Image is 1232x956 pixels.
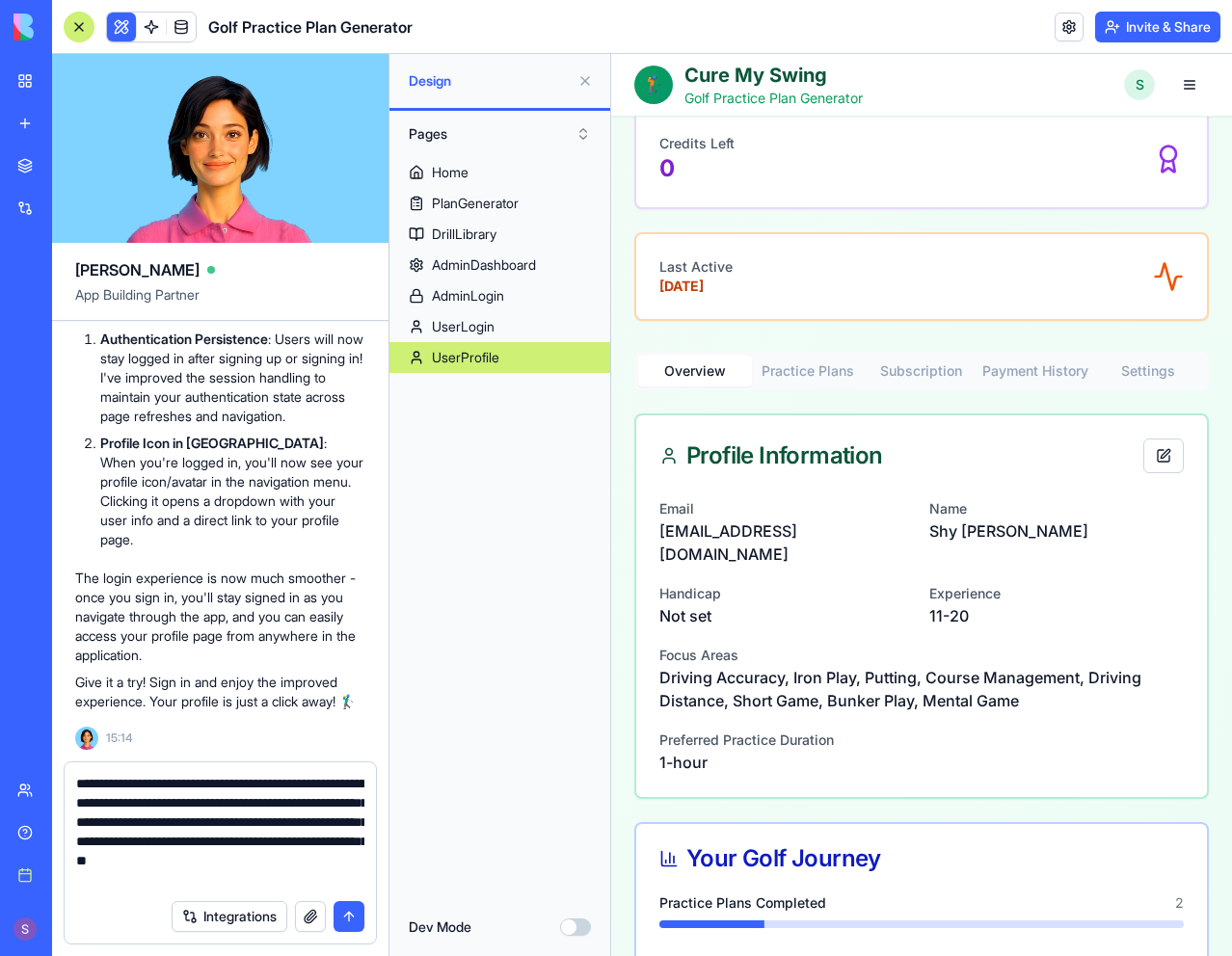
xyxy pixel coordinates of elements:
[48,793,573,816] div: Your Golf Journey
[409,917,471,937] label: Dev Mode
[75,258,200,281] span: [PERSON_NAME]
[106,730,133,746] span: 15:14
[389,250,610,280] a: AdminDashboard
[432,194,519,213] div: PlanGenerator
[389,311,610,342] a: UserLogin
[141,302,254,332] button: Practice Plans
[31,31,46,46] img: logo_orange.svg
[399,119,601,149] button: Pages
[75,727,98,750] img: Ella_00000_wcx2te.png
[432,225,496,244] div: DrillLibrary
[48,677,223,694] label: Preferred Practice Duration
[50,50,212,66] div: Domain: [DOMAIN_NAME]
[254,302,367,332] button: Subscription
[389,280,610,311] a: AdminLogin
[389,188,610,219] a: PlanGenerator
[513,15,544,46] button: S
[172,901,287,932] button: Integrations
[409,71,570,91] span: Design
[208,15,413,39] h1: Golf Practice Plan Generator
[1095,12,1220,42] button: Invite & Share
[389,157,610,188] a: Home
[318,531,389,547] label: Experience
[100,435,324,451] strong: Profile Icon in [GEOGRAPHIC_DATA]
[318,550,573,573] p: 11-20
[31,50,46,66] img: website_grey.svg
[75,673,365,711] p: Give it a try! Sign in and enjoy the improved experience. Your profile is just a click away! 🏌️‍♂️
[48,203,121,223] p: Last Active
[100,330,365,426] p: : Users will now stay logged in after signing up or signing in! I've improved the session handlin...
[75,569,365,665] p: The login experience is now much smoother - once you sign in, you'll stay signed in as you naviga...
[48,223,121,242] p: [DATE]
[52,112,67,127] img: tab_domain_overview_orange.svg
[48,390,272,413] div: Profile Information
[389,342,610,373] a: UserProfile
[367,302,481,332] button: Payment History
[100,331,268,347] strong: Authentication Persistence
[73,114,173,126] div: Domain Overview
[48,839,215,859] span: Practice Plans Completed
[432,163,469,182] div: Home
[318,465,573,489] p: Shy [PERSON_NAME]
[23,8,252,54] a: 🏌️Cure My SwingGolf Practice Plan Generator
[75,285,365,320] span: App Building Partner
[73,8,252,35] h1: Cure My Swing
[54,31,94,46] div: v 4.0.24
[432,255,536,275] div: AdminDashboard
[48,531,110,547] label: Handicap
[432,286,504,305] div: AdminLogin
[48,446,83,463] label: Email
[192,112,207,127] img: tab_keywords_by_traffic_grey.svg
[13,917,37,941] img: ACg8ocIl0FDBqpcwUG5lqjWrYqkfhIlhXtJ8O7fhIgkmRaJ6g3JRDw=s96-c
[318,446,356,463] label: Name
[48,612,573,658] p: Driving Accuracy, Iron Play, Putting, Course Management, Driving Distance, Short Game, Bunker Pla...
[48,550,303,573] p: Not set
[480,302,594,332] button: Settings
[13,13,133,40] img: logo
[389,219,610,250] a: DrillLibrary
[32,17,53,44] span: 🏌️
[48,897,573,920] h4: Top Focus Areas
[48,697,573,720] p: 1-hour
[213,114,325,126] div: Keywords by Traffic
[48,593,127,609] label: Focus Areas
[48,465,303,512] p: [EMAIL_ADDRESS][DOMAIN_NAME]
[100,434,365,549] p: : When you're logged in, you'll now see your profile icon/avatar in the navigation menu. Clicking...
[48,80,123,99] p: Credits Left
[432,348,499,367] div: UserProfile
[27,302,141,332] button: Overview
[564,839,573,859] span: 2
[73,35,252,54] p: Golf Practice Plan Generator
[432,317,495,336] div: UserLogin
[48,99,123,130] p: 0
